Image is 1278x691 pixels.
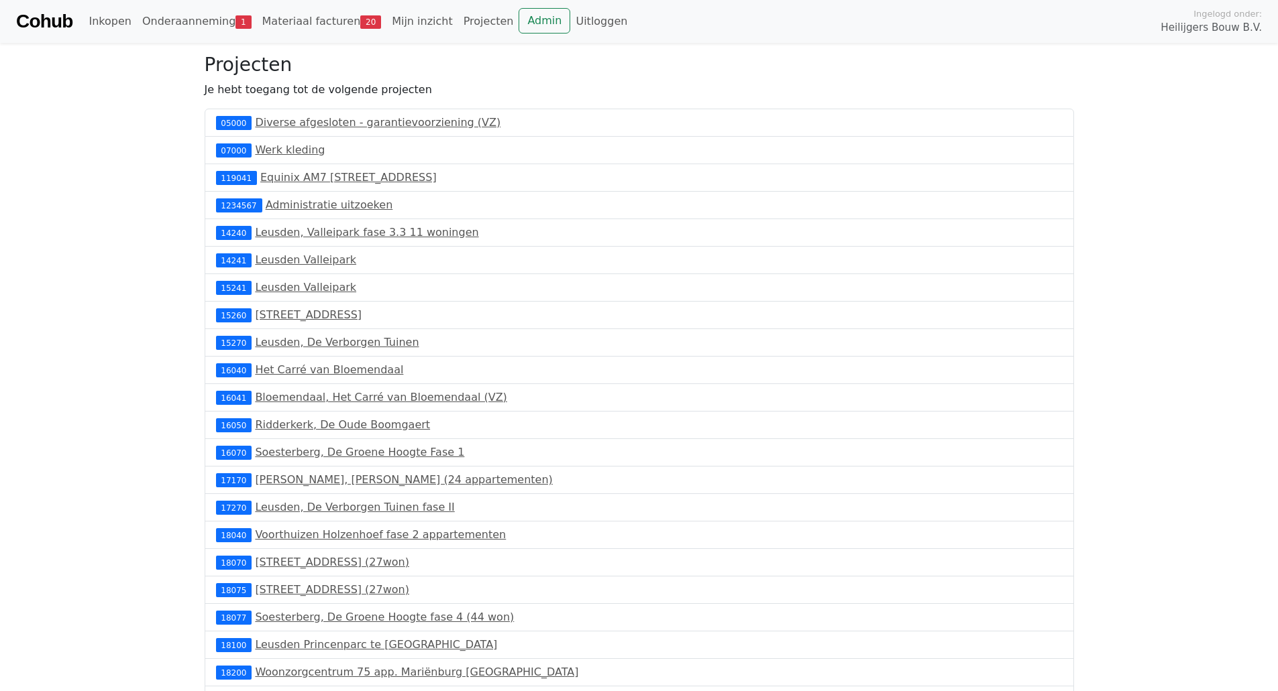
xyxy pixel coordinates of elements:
span: 20 [360,15,381,29]
a: Soesterberg, De Groene Hoogte fase 4 (44 won) [255,611,514,623]
div: 16040 [216,363,252,377]
div: 07000 [216,143,252,157]
a: [PERSON_NAME], [PERSON_NAME] (24 appartementen) [255,473,552,486]
div: 16050 [216,418,252,432]
a: Ridderkerk, De Oude Boomgaert [255,418,430,431]
div: 17170 [216,473,252,487]
div: 18077 [216,611,252,624]
div: 18040 [216,528,252,542]
a: Diverse afgesloten - garantievoorziening (VZ) [255,116,500,129]
a: Leusden Princenparc te [GEOGRAPHIC_DATA] [255,638,497,651]
a: Leusden, De Verborgen Tuinen fase II [255,501,454,513]
div: 18070 [216,556,252,569]
div: 14240 [216,226,252,239]
a: Bloemendaal, Het Carré van Bloemendaal (VZ) [255,391,507,403]
div: 17270 [216,501,252,514]
a: Cohub [16,5,72,38]
a: Voorthuizen Holzenhoef fase 2 appartementen [255,528,506,541]
a: Equinix AM7 [STREET_ADDRESS] [260,171,437,184]
a: Onderaanneming1 [137,8,257,35]
div: 15260 [216,308,252,322]
p: Je hebt toegang tot de volgende projecten [205,82,1074,98]
a: [STREET_ADDRESS] (27won) [255,556,409,568]
a: Administratie uitzoeken [266,198,393,211]
div: 119041 [216,171,257,184]
a: Leusden, Valleipark fase 3.3 11 woningen [255,226,478,239]
a: Admin [519,8,570,34]
a: Werk kleding [255,143,325,156]
a: [STREET_ADDRESS] (27won) [255,583,409,596]
a: [STREET_ADDRESS] [255,308,362,321]
div: 15241 [216,281,252,294]
a: Woonzorgcentrum 75 app. Mariënburg [GEOGRAPHIC_DATA] [255,666,578,678]
a: Leusden Valleipark [255,281,356,294]
a: Leusden, De Verborgen Tuinen [255,336,419,349]
div: 16041 [216,391,252,404]
div: 15270 [216,336,252,349]
div: 16070 [216,446,252,459]
div: 05000 [216,116,252,129]
a: Mijn inzicht [386,8,458,35]
a: Soesterberg, De Groene Hoogte Fase 1 [255,446,464,458]
a: Uitloggen [570,8,633,35]
span: Ingelogd onder: [1193,7,1262,20]
a: Het Carré van Bloemendaal [255,363,403,376]
span: Heilijgers Bouw B.V. [1161,20,1262,36]
div: 1234567 [216,198,262,212]
div: 14241 [216,253,252,267]
a: Materiaal facturen20 [257,8,387,35]
a: Inkopen [83,8,136,35]
a: Projecten [458,8,519,35]
div: 18100 [216,638,252,651]
h3: Projecten [205,54,1074,76]
div: 18075 [216,583,252,596]
div: 18200 [216,666,252,679]
a: Leusden Valleipark [255,253,356,266]
span: 1 [235,15,251,29]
